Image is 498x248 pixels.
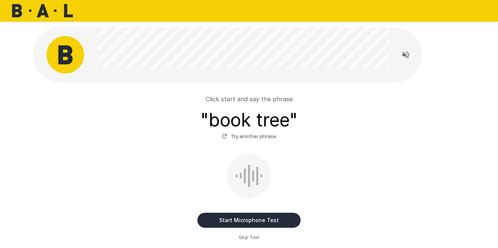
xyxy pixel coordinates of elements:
img: bal_avatar.png [47,36,84,74]
button: Start Microphone Test [197,213,301,228]
button: Try another phrase [220,131,278,142]
span: Skip Test [239,234,259,241]
button: Read questions aloud [398,47,413,62]
p: Click start and say the phrase [206,95,293,104]
h3: " book tree " [200,110,298,131]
